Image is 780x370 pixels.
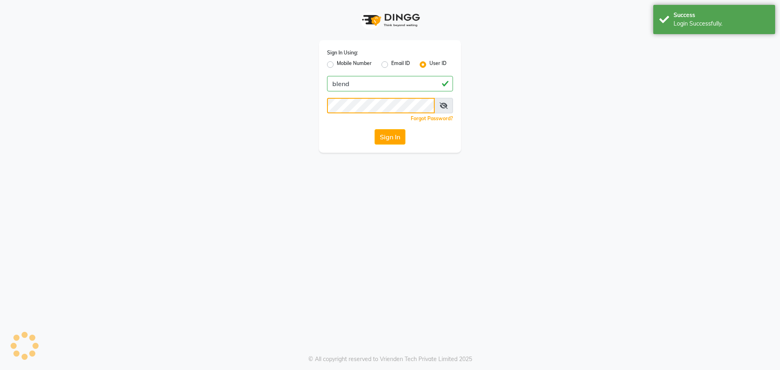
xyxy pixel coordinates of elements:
input: Username [327,76,453,91]
input: Username [327,98,435,113]
label: Email ID [391,60,410,69]
div: Login Successfully. [674,19,769,28]
div: Success [674,11,769,19]
label: User ID [429,60,446,69]
button: Sign In [375,129,405,145]
a: Forgot Password? [411,115,453,121]
label: Sign In Using: [327,49,358,56]
img: logo1.svg [357,8,422,32]
label: Mobile Number [337,60,372,69]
